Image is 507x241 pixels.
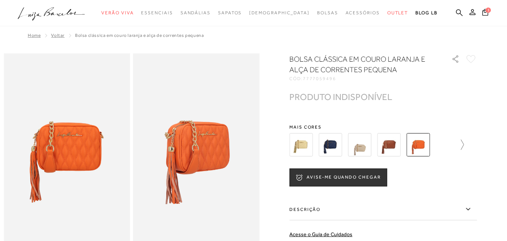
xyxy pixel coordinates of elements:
div: PRODUTO INDISPONÍVEL [289,93,392,101]
img: BOLSA CLÁSSICA EM COURO AZUL ATLÂNTICO E ALÇA DE CORRENTES PEQUENA [319,133,342,156]
a: noSubCategoriesText [249,6,310,20]
a: noSubCategoriesText [101,6,134,20]
span: Verão Viva [101,10,134,15]
img: BOLSA CLÁSSICA EM COURO BEGE NATA E ALÇA DE CORRENTES PEQUENA [348,133,371,156]
a: noSubCategoriesText [317,6,338,20]
button: AVISE-ME QUANDO CHEGAR [289,168,387,186]
span: Essenciais [141,10,173,15]
span: Mais cores [289,125,477,129]
a: noSubCategoriesText [141,6,173,20]
a: Acesse o Guia de Cuidados [289,231,352,237]
a: Home [28,33,41,38]
img: BOLSA CLÁSSICA EM COURO AMARELO PALHA E ALÇA DE CORRENTES PEQUENA [289,133,313,156]
a: noSubCategoriesText [181,6,211,20]
a: BLOG LB [415,6,437,20]
a: noSubCategoriesText [218,6,242,20]
h1: BOLSA CLÁSSICA EM COURO LARANJA E ALÇA DE CORRENTES PEQUENA [289,54,430,75]
span: 1 [486,8,491,13]
span: BOLSA CLÁSSICA EM COURO LARANJA E ALÇA DE CORRENTES PEQUENA [75,33,204,38]
span: Acessórios [346,10,380,15]
span: Outlet [387,10,408,15]
span: Sapatos [218,10,242,15]
span: BLOG LB [415,10,437,15]
span: Sandálias [181,10,211,15]
img: BOLSA CLÁSSICA EM COURO CARAMELO E ALÇA DE CORRENTES PEQUENA [377,133,400,156]
span: 7777059496 [303,76,336,81]
a: noSubCategoriesText [346,6,380,20]
label: Descrição [289,199,477,220]
img: BOLSA CLÁSSICA EM COURO LARANJA E ALÇA DE CORRENTES PEQUENA [406,133,430,156]
span: [DEMOGRAPHIC_DATA] [249,10,310,15]
a: Voltar [51,33,65,38]
div: CÓD: [289,76,439,81]
span: Bolsas [317,10,338,15]
a: noSubCategoriesText [387,6,408,20]
button: 1 [480,8,490,18]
